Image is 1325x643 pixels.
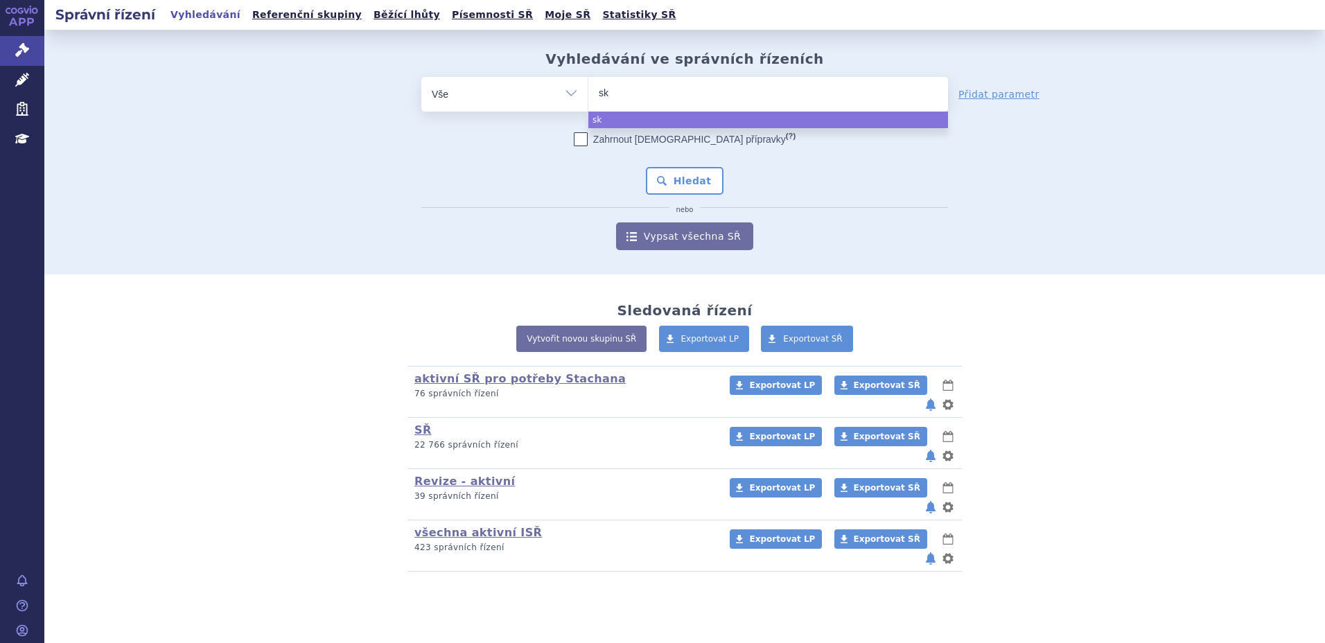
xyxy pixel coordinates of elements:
[414,526,542,539] a: všechna aktivní ISŘ
[749,432,815,441] span: Exportovat LP
[730,478,822,497] a: Exportovat LP
[248,6,366,24] a: Referenční skupiny
[924,550,938,567] button: notifikace
[414,542,712,554] p: 423 správních řízení
[786,132,796,141] abbr: (?)
[941,428,955,445] button: lhůty
[958,87,1039,101] a: Přidat parametr
[646,167,724,195] button: Hledat
[749,483,815,493] span: Exportovat LP
[761,326,853,352] a: Exportovat SŘ
[941,448,955,464] button: nastavení
[681,334,739,344] span: Exportovat LP
[414,372,626,385] a: aktivní SŘ pro potřeby Stachana
[941,531,955,547] button: lhůty
[854,380,920,390] span: Exportovat SŘ
[669,206,701,214] i: nebo
[941,377,955,394] button: lhůty
[541,6,595,24] a: Moje SŘ
[414,475,515,488] a: Revize - aktivní
[941,550,955,567] button: nastavení
[448,6,537,24] a: Písemnosti SŘ
[730,427,822,446] a: Exportovat LP
[730,529,822,549] a: Exportovat LP
[414,439,712,451] p: 22 766 správních řízení
[414,423,432,437] a: SŘ
[854,432,920,441] span: Exportovat SŘ
[749,534,815,544] span: Exportovat LP
[414,388,712,400] p: 76 správních řízení
[941,396,955,413] button: nastavení
[834,478,927,497] a: Exportovat SŘ
[941,499,955,516] button: nastavení
[545,51,824,67] h2: Vyhledávání ve správních řízeních
[588,112,948,128] li: sk
[574,132,796,146] label: Zahrnout [DEMOGRAPHIC_DATA] přípravky
[659,326,750,352] a: Exportovat LP
[44,5,166,24] h2: Správní řízení
[941,479,955,496] button: lhůty
[749,380,815,390] span: Exportovat LP
[166,6,245,24] a: Vyhledávání
[854,483,920,493] span: Exportovat SŘ
[924,499,938,516] button: notifikace
[598,6,680,24] a: Statistiky SŘ
[924,448,938,464] button: notifikace
[854,534,920,544] span: Exportovat SŘ
[414,491,712,502] p: 39 správních řízení
[783,334,843,344] span: Exportovat SŘ
[834,529,927,549] a: Exportovat SŘ
[730,376,822,395] a: Exportovat LP
[516,326,647,352] a: Vytvořit novou skupinu SŘ
[924,396,938,413] button: notifikace
[616,222,753,250] a: Vypsat všechna SŘ
[834,427,927,446] a: Exportovat SŘ
[834,376,927,395] a: Exportovat SŘ
[617,302,752,319] h2: Sledovaná řízení
[369,6,444,24] a: Běžící lhůty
